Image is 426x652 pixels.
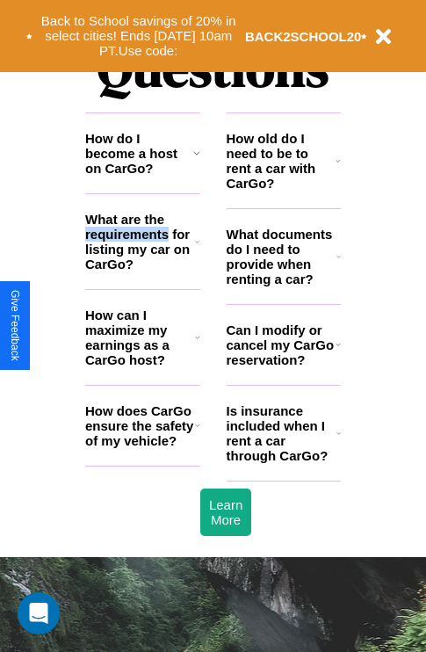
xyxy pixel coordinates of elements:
[245,29,362,44] b: BACK2SCHOOL20
[85,308,195,367] h3: How can I maximize my earnings as a CarGo host?
[200,489,251,536] button: Learn More
[227,131,336,191] h3: How old do I need to be to rent a car with CarGo?
[85,131,193,176] h3: How do I become a host on CarGo?
[227,322,336,367] h3: Can I modify or cancel my CarGo reservation?
[227,227,337,286] h3: What documents do I need to provide when renting a car?
[18,592,60,634] div: Open Intercom Messenger
[32,9,245,63] button: Back to School savings of 20% in select cities! Ends [DATE] 10am PT.Use code:
[85,403,195,448] h3: How does CarGo ensure the safety of my vehicle?
[227,403,336,463] h3: Is insurance included when I rent a car through CarGo?
[85,212,195,272] h3: What are the requirements for listing my car on CarGo?
[9,290,21,361] div: Give Feedback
